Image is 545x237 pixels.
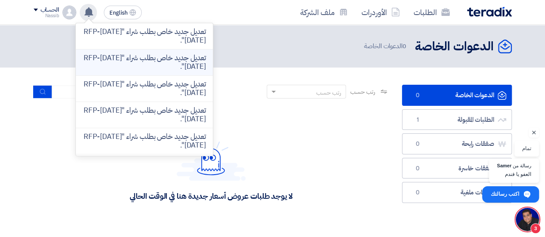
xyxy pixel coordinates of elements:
[415,38,494,55] h2: الدعوات الخاصة
[177,139,246,181] img: Hello
[402,158,512,179] a: صفقات خاسرة0
[293,2,355,22] a: ملف الشركة
[62,6,76,19] img: profile_test.png
[530,223,541,234] span: 3
[52,86,173,98] input: ابحث بعنوان أو رقم الطلب
[497,170,531,179] span: العفو يا فندم
[364,41,408,51] span: الدعوات الخاصة
[83,54,206,71] p: تعديل جديد خاص بطلب شراء "RFP-[DATE][DATE]".
[402,109,512,130] a: الطلبات المقبولة1
[83,80,206,97] p: تعديل جديد خاص بطلب شراء "RFP-[DATE][DATE]".
[402,182,512,203] a: صفقات ملغية0
[413,164,423,173] span: 0
[402,41,406,51] span: 0
[513,163,531,168] span: رسالة من
[109,10,128,16] span: English
[413,140,423,148] span: 0
[402,133,512,154] a: صفقات رابحة0
[516,208,539,231] a: فتح المحادثة
[83,106,206,123] p: تعديل جديد خاص بطلب شراء "RFP-[DATE][DATE]".
[40,6,59,14] div: الحساب
[104,6,142,19] button: English
[316,88,341,97] div: رتب حسب
[402,85,512,106] a: الدعوات الخاصة0
[83,28,206,45] p: تعديل جديد خاص بطلب شراء "RFP-[DATE][DATE]".
[467,7,512,17] img: Teradix logo
[522,145,531,153] span: تمام
[130,191,292,201] div: لا يوجد طلبات عروض أسعار جديدة هنا في الوقت الحالي
[407,2,457,22] a: الطلبات
[355,2,407,22] a: الأوردرات
[413,91,423,100] span: 0
[497,163,511,168] span: Samer
[413,188,423,197] span: 0
[413,116,423,124] span: 1
[83,132,206,150] p: تعديل جديد خاص بطلب شراء "RFP-[DATE][DATE]".
[350,87,375,96] span: رتب حسب
[491,187,519,202] span: اكتب رسالتك
[34,13,59,18] div: Nassib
